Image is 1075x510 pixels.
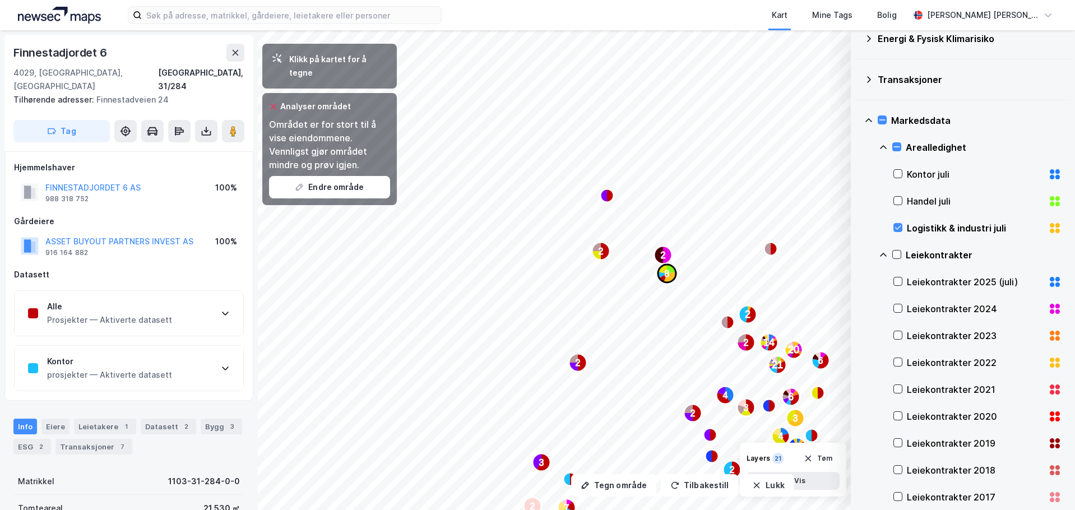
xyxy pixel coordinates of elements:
div: Alle [47,300,172,313]
div: Kontor [47,355,172,368]
div: Map marker [768,356,786,374]
div: Leiekontrakter 2024 [907,302,1044,316]
text: 2 [576,358,581,368]
text: 2 [745,309,750,320]
div: Kart [772,8,787,22]
img: logo.a4113a55bc3d86da70a041830d287a7e.svg [18,7,101,24]
div: Området er for stort til å vise eiendommene. Vennligst gjør området mindre og prøv igjen. [269,118,390,171]
div: Datasett [141,419,196,434]
div: 100% [215,235,237,248]
div: Map marker [654,246,672,264]
div: ESG [13,439,51,455]
text: 2 [730,465,735,475]
text: 3 [539,458,544,467]
text: 6 [818,356,823,365]
span: Tilhørende adresser: [13,95,96,104]
div: Klikk på kartet for å tegne [289,53,388,80]
div: Map marker [723,461,741,479]
div: Eiere [41,419,69,434]
div: Gårdeiere [14,215,244,228]
div: 100% [215,181,237,194]
button: Vis [747,472,840,490]
div: Map marker [600,189,614,202]
div: [GEOGRAPHIC_DATA], 31/284 [158,66,244,93]
div: Map marker [764,242,777,256]
div: prosjekter — Aktiverte datasett [47,368,172,382]
div: Map marker [703,428,717,442]
div: Kontor juli [907,168,1044,181]
div: Map marker [788,438,806,456]
text: 9 [794,441,800,452]
div: Map marker [658,265,676,282]
div: Map marker [737,333,755,351]
text: 4 [779,432,784,441]
div: Map marker [805,429,818,442]
div: Map marker [737,398,755,416]
text: 4 [723,391,728,400]
div: Mine Tags [812,8,852,22]
div: Prosjekter — Aktiverte datasett [47,313,172,327]
div: Finnestadjordet 6 [13,44,109,62]
div: Transaksjoner [878,73,1062,86]
div: Map marker [782,388,800,406]
div: Handel juli [907,194,1044,208]
button: Tøm [796,449,840,467]
div: Kontrollprogram for chat [1019,456,1075,510]
div: 1 [121,421,132,432]
div: Map marker [684,404,702,422]
button: Endre område [269,176,390,198]
div: 988 318 752 [45,194,89,203]
div: 7 [117,441,128,452]
div: Bolig [877,8,897,22]
text: 3 [793,414,798,423]
div: [PERSON_NAME] [PERSON_NAME] [927,8,1039,22]
div: Info [13,419,37,434]
div: 2 [35,441,47,452]
div: Matrikkel [18,475,54,488]
text: 6 [788,391,794,402]
div: Map marker [762,399,776,412]
div: Map marker [563,472,577,486]
text: 14 [763,337,775,348]
div: Analyser området [280,100,351,113]
button: Tag [13,120,110,142]
div: Leiekontrakter 2023 [907,329,1044,342]
div: Markedsdata [891,114,1062,127]
div: Map marker [812,351,830,369]
div: Map marker [592,242,610,260]
div: Leiekontrakter [906,248,1062,262]
div: Leietakere [74,419,136,434]
text: 2 [744,338,749,347]
div: Map marker [716,386,734,404]
div: Finnestadveien 24 [13,93,235,106]
div: Map marker [569,354,587,372]
text: 21 [772,359,783,370]
div: Map marker [721,316,734,329]
div: Leiekontrakter 2020 [907,410,1044,423]
div: Leiekontrakter 2021 [907,383,1044,396]
div: Hjemmelshaver [14,161,244,174]
button: Tegn område [571,474,656,497]
div: Map marker [786,409,804,427]
div: 4029, [GEOGRAPHIC_DATA], [GEOGRAPHIC_DATA] [13,66,158,93]
div: 2 [180,421,192,432]
text: 2 [661,251,666,260]
div: Map marker [772,427,790,445]
iframe: Chat Widget [1019,456,1075,510]
text: 2 [599,247,604,256]
div: Leiekontrakter 2022 [907,356,1044,369]
text: 2 [691,409,696,418]
button: Tilbakestill [661,474,738,497]
div: Map marker [705,449,719,463]
div: Datasett [14,268,244,281]
div: Arealledighet [906,141,1062,154]
div: Leiekontrakter 2019 [907,437,1044,450]
button: Lukk [743,474,794,497]
div: Transaksjoner [55,439,132,455]
text: 20 [788,344,799,355]
div: Map marker [532,453,550,471]
div: 3 [226,421,238,432]
div: Bygg [201,419,242,434]
input: Søk på adresse, matrikkel, gårdeiere, leietakere eller personer [142,7,441,24]
div: Leiekontrakter 2017 [907,490,1044,504]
